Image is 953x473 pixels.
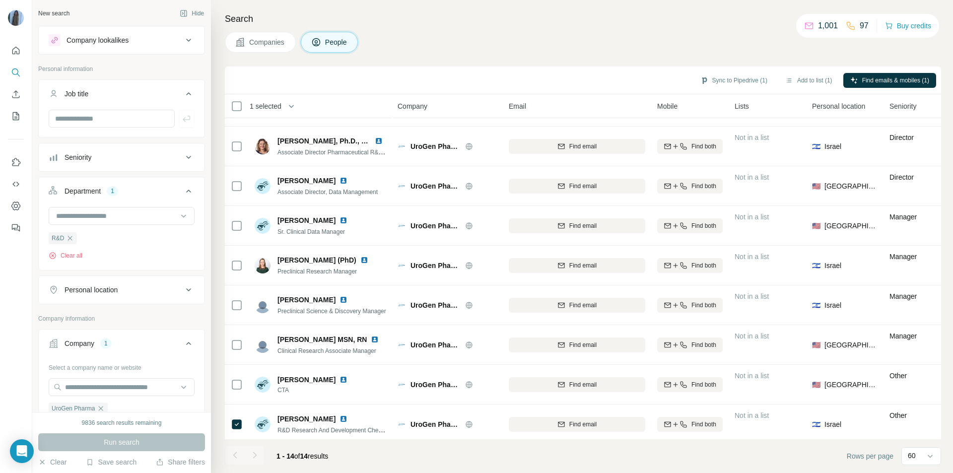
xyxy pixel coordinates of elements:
div: Select a company name or website [49,359,195,372]
button: Find email [509,258,645,273]
span: [PERSON_NAME], Ph.D., MBA [277,137,377,145]
img: Logo of UroGen Pharma [398,301,406,309]
button: Find emails & mobiles (1) [843,73,936,88]
img: LinkedIn logo [340,296,347,304]
span: UroGen Pharma [410,221,460,231]
button: Save search [86,457,136,467]
span: Preclinical Science & Discovery Manager [277,308,386,315]
span: Not in a list [735,134,769,141]
span: 1 selected [250,101,281,111]
span: R&D [52,234,64,243]
span: Personal location [812,101,865,111]
span: Other [889,372,907,380]
span: UroGen Pharma [410,380,460,390]
img: Logo of UroGen Pharma [398,222,406,230]
span: Not in a list [735,213,769,221]
img: Logo of UroGen Pharma [398,142,406,150]
span: Israel [824,141,841,151]
button: Search [8,64,24,81]
span: [PERSON_NAME] MSN, RN [277,336,367,343]
button: My lists [8,107,24,125]
span: Sr. Clinical Data Manager [277,228,345,235]
span: Israel [824,300,841,310]
div: 1 [100,339,112,348]
button: Department1 [39,179,204,207]
p: Personal information [38,65,205,73]
button: Find email [509,179,645,194]
button: Job title [39,82,204,110]
span: Director [889,173,914,181]
span: Rows per page [847,451,893,461]
span: Find both [691,261,716,270]
button: Find both [657,258,723,273]
span: Manager [889,253,917,261]
div: Personal location [65,285,118,295]
button: Share filters [156,457,205,467]
img: Logo of UroGen Pharma [398,381,406,389]
span: Find email [569,340,597,349]
span: results [276,452,328,460]
span: Not in a list [735,253,769,261]
img: LinkedIn logo [340,376,347,384]
span: Not in a list [735,332,769,340]
div: 9836 search results remaining [82,418,162,427]
span: Companies [249,37,285,47]
button: Use Surfe API [8,175,24,193]
span: Associate Director Pharmaceutical R&D and lab Manager [277,148,429,156]
span: Manager [889,213,917,221]
span: [GEOGRAPHIC_DATA] [824,340,878,350]
span: Find email [569,420,597,429]
span: Mobile [657,101,678,111]
span: 🇺🇸 [812,380,820,390]
span: People [325,37,348,47]
span: 14 [300,452,308,460]
span: Find email [569,221,597,230]
span: CTA [277,386,351,395]
span: Israel [824,419,841,429]
button: Quick start [8,42,24,60]
button: Find email [509,417,645,432]
img: Avatar [255,297,271,313]
span: [PERSON_NAME] [277,375,336,385]
button: Find both [657,139,723,154]
button: Find email [509,218,645,233]
span: UroGen Pharma [52,404,95,413]
button: Use Surfe on LinkedIn [8,153,24,171]
span: Find both [691,182,716,191]
p: 1,001 [818,20,838,32]
button: Find email [509,139,645,154]
button: Find email [509,338,645,352]
img: Logo of UroGen Pharma [398,262,406,270]
div: Seniority [65,152,91,162]
button: Find both [657,417,723,432]
button: Personal location [39,278,204,302]
span: [PERSON_NAME] [277,176,336,186]
button: Find both [657,377,723,392]
div: Job title [65,89,88,99]
span: Not in a list [735,173,769,181]
span: Find both [691,420,716,429]
h4: Search [225,12,941,26]
span: UroGen Pharma [410,261,460,270]
button: Find both [657,179,723,194]
span: Find both [691,340,716,349]
span: UroGen Pharma [410,340,460,350]
span: Find email [569,380,597,389]
span: Not in a list [735,372,769,380]
span: 🇮🇱 [812,300,820,310]
img: Logo of UroGen Pharma [398,420,406,428]
span: [PERSON_NAME] [277,215,336,225]
div: Open Intercom Messenger [10,439,34,463]
button: Find both [657,338,723,352]
span: 1 - 14 [276,452,294,460]
img: LinkedIn logo [375,137,383,145]
div: Department [65,186,101,196]
span: Company [398,101,427,111]
div: Company lookalikes [67,35,129,45]
img: Logo of UroGen Pharma [398,182,406,190]
span: Find email [569,261,597,270]
img: Avatar [255,178,271,194]
span: Find both [691,380,716,389]
span: [PERSON_NAME] [277,414,336,424]
button: Find both [657,218,723,233]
